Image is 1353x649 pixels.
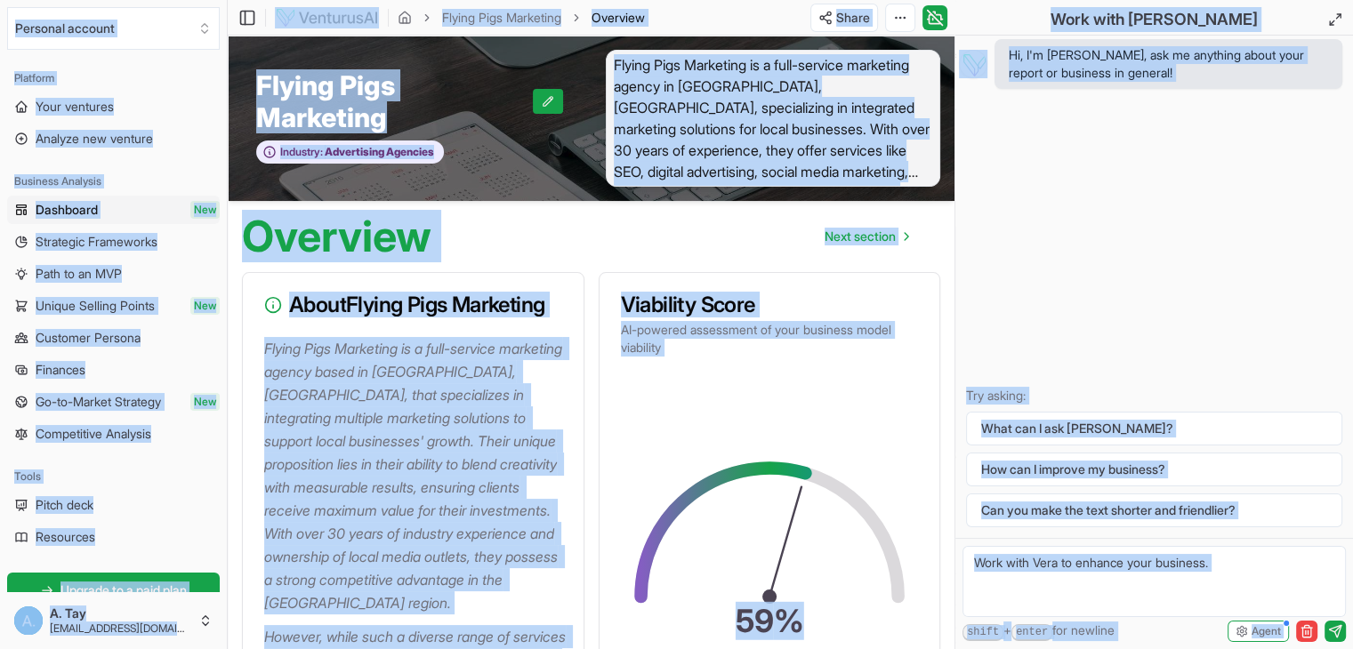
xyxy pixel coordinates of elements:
[810,219,922,254] a: Go to next page
[242,215,431,258] h1: Overview
[7,420,220,448] a: Competitive Analysis
[1011,624,1052,641] kbd: enter
[1252,624,1281,638] span: Agent
[50,621,191,636] span: [EMAIL_ADDRESS][DOMAIN_NAME]
[7,523,220,551] a: Resources
[966,387,1342,405] p: Try asking:
[1009,46,1328,82] span: Hi, I'm [PERSON_NAME], ask me anything about your report or business in general!
[36,265,122,283] span: Path to an MVP
[7,64,220,92] div: Platform
[966,493,1342,527] button: Can you make the text shorter and friendlier?
[621,294,919,316] h3: Viability Score
[7,573,220,608] a: Upgrade to a paid plan
[50,605,191,621] span: A. Tay
[621,321,919,357] p: AI-powered assessment of your business model viability
[36,425,151,443] span: Competitive Analysis
[7,196,220,224] a: DashboardNew
[256,140,444,164] button: Industry:Advertising Agencies
[959,50,987,78] img: Vera
[264,337,569,614] p: Flying Pigs Marketing is a full-service marketing agency based in [GEOGRAPHIC_DATA], [GEOGRAPHIC_...
[36,528,95,546] span: Resources
[810,219,922,254] nav: pagination
[7,92,220,121] a: Your ventures
[966,412,1342,445] button: What can I ask [PERSON_NAME]?
[256,69,533,133] span: Flying Pigs Marketing
[442,9,561,27] a: Flying Pigs Marketing
[190,201,220,219] span: New
[7,260,220,288] a: Path to an MVP
[280,145,323,159] span: Industry:
[592,9,645,27] span: Overview
[966,453,1342,486] button: How can I improve my business?
[825,228,896,245] span: Next section
[7,7,220,50] button: Select an organization
[323,145,434,159] span: Advertising Agencies
[36,361,85,379] span: Finances
[7,292,220,320] a: Unique Selling PointsNew
[36,496,93,514] span: Pitch deck
[36,329,141,347] span: Customer Persona
[606,50,941,187] span: Flying Pigs Marketing is a full-service marketing agency in [GEOGRAPHIC_DATA], [GEOGRAPHIC_DATA],...
[398,9,645,27] nav: breadcrumb
[36,130,153,148] span: Analyze new venture
[7,324,220,352] a: Customer Persona
[836,9,870,27] span: Share
[36,393,161,411] span: Go-to-Market Strategy
[962,621,1115,641] span: + for newline
[1228,621,1289,642] button: Agent
[7,228,220,256] a: Strategic Frameworks
[36,201,98,219] span: Dashboard
[962,624,1003,641] kbd: shift
[7,167,220,196] div: Business Analysis
[36,98,114,116] span: Your ventures
[275,7,379,28] img: logo
[7,599,220,642] button: A. Tay[EMAIL_ADDRESS][DOMAIN_NAME]
[7,388,220,416] a: Go-to-Market StrategyNew
[7,491,220,519] a: Pitch deck
[190,393,220,411] span: New
[810,4,878,32] button: Share
[7,124,220,153] a: Analyze new venture
[735,602,803,640] text: 59 %
[190,297,220,315] span: New
[1051,7,1258,32] h2: Work with [PERSON_NAME]
[60,581,187,599] span: Upgrade to a paid plan
[36,233,157,251] span: Strategic Frameworks
[7,462,220,491] div: Tools
[36,297,155,315] span: Unique Selling Points
[264,294,562,316] h3: About Flying Pigs Marketing
[14,606,43,635] img: ACg8ocKVfFoqRr6JgBG7xdDdvY_9dXl258RFs-9fXwToGqjPvYKdgw=s96-c
[7,356,220,384] a: Finances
